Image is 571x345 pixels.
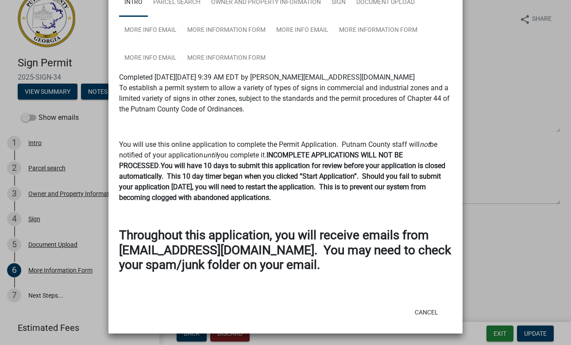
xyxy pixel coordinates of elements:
a: More Info Email [119,16,182,45]
a: More Information Form [334,16,423,45]
span: Completed [DATE][DATE] 9:39 AM EDT by [PERSON_NAME][EMAIL_ADDRESS][DOMAIN_NAME] [119,73,415,81]
i: not [420,140,430,149]
p: To establish a permit system to allow a variety of types of signs in commercial and industrial zo... [119,83,452,115]
a: More Information Form [182,44,271,73]
a: More Info Email [119,44,182,73]
p: You will use this online application to complete the Permit Application. Putnam County staff will... [119,139,452,203]
a: More Info Email [271,16,334,45]
i: until [203,151,217,159]
strong: You will have 10 days to submit this application for review before your application is closed aut... [119,161,445,202]
a: More Information Form [182,16,271,45]
strong: Throughout this application, you will receive emails from [EMAIL_ADDRESS][DOMAIN_NAME]. You may n... [119,228,451,272]
button: Cancel [408,304,445,320]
